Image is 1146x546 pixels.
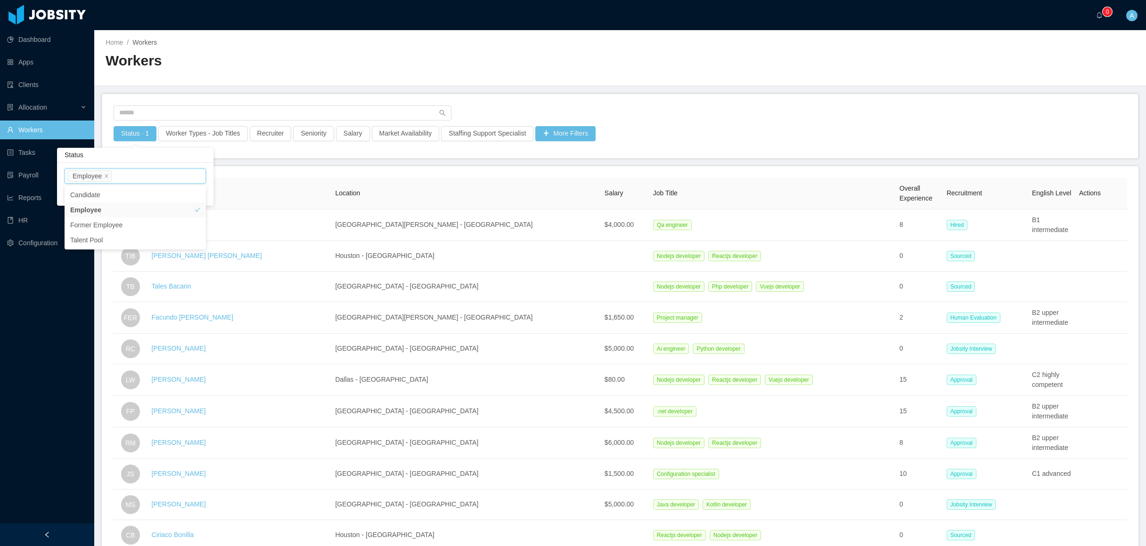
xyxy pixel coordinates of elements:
[947,499,996,510] span: Jobsity Interview
[708,375,761,385] span: Reactjs developer
[653,469,719,479] span: Configuration specialist
[331,459,600,490] td: [GEOGRAPHIC_DATA] - [GEOGRAPHIC_DATA]
[896,272,943,302] td: 0
[152,531,194,538] a: Ciriaco Bonilla
[1028,427,1075,459] td: B2 upper intermediate
[653,251,704,261] span: Nodejs developer
[605,407,634,415] span: $4,500.00
[372,126,440,141] button: Market Availability
[126,526,135,545] span: CB
[152,500,206,508] a: [PERSON_NAME]
[1096,12,1103,18] i: icon: bell
[605,189,623,197] span: Salary
[152,407,206,415] a: [PERSON_NAME]
[331,241,600,272] td: Houston - [GEOGRAPHIC_DATA]
[152,282,191,290] a: Tales Bacarin
[947,313,1000,323] span: Human Evaluation
[195,222,200,228] i: icon: check
[195,192,200,198] i: icon: check
[1103,7,1112,16] sup: 0
[335,189,360,197] span: Location
[653,375,704,385] span: Nodejs developer
[947,220,968,230] span: Hired
[1079,189,1101,197] span: Actions
[65,233,206,248] li: Talent Pool
[331,396,600,427] td: [GEOGRAPHIC_DATA] - [GEOGRAPHIC_DATA]
[896,459,943,490] td: 10
[126,277,135,296] span: TB
[605,313,634,321] span: $1,650.00
[756,281,804,292] span: Vuejs developer
[331,334,600,364] td: [GEOGRAPHIC_DATA] - [GEOGRAPHIC_DATA]
[535,126,596,141] button: icon: plusMore Filters
[7,75,87,94] a: icon: auditClients
[441,126,533,141] button: Staffing Support Specialist
[125,247,136,265] span: TIB
[947,469,976,479] span: Approval
[765,375,813,385] span: Vuejs developer
[125,495,135,514] span: MS
[106,51,620,71] h2: Workers
[605,470,634,477] span: $1,500.00
[7,104,14,111] i: icon: solution
[896,241,943,272] td: 0
[708,281,752,292] span: Php developer
[7,240,14,246] i: icon: setting
[126,370,135,389] span: LW
[127,465,134,483] span: JS
[73,171,102,181] div: Employee
[152,439,206,446] a: [PERSON_NAME]
[293,126,334,141] button: Seniority
[65,202,206,217] li: Employee
[125,434,136,452] span: RM
[693,344,744,354] span: Python developer
[126,402,135,421] span: FP
[947,344,996,354] span: Jobsity Interview
[605,221,634,228] span: $4,000.00
[653,281,704,292] span: Nodejs developer
[896,364,943,396] td: 15
[331,302,600,334] td: [GEOGRAPHIC_DATA][PERSON_NAME] - [GEOGRAPHIC_DATA]
[1028,302,1075,334] td: B2 upper intermediate
[653,438,704,448] span: Nodejs developer
[653,499,699,510] span: Java developer
[1032,189,1071,197] span: English Level
[7,53,87,72] a: icon: appstoreApps
[947,530,975,540] span: Sourced
[152,470,206,477] a: [PERSON_NAME]
[653,530,706,540] span: Reactjs developer
[703,499,751,510] span: Kotlin developer
[7,143,87,162] a: icon: profileTasks
[605,376,625,383] span: $80.00
[947,281,975,292] span: Sourced
[57,148,213,163] div: Status
[18,194,41,201] span: Reports
[7,217,14,224] i: icon: book
[653,189,678,197] span: Job Title
[710,530,761,540] span: Nodejs developer
[250,126,292,141] button: Recruiter
[896,490,943,520] td: 0
[708,438,761,448] span: Reactjs developer
[605,439,634,446] span: $6,000.00
[1028,209,1075,241] td: B1 intermediate
[18,239,57,247] span: Configuration
[67,170,112,182] li: Employee
[7,30,87,49] a: icon: pie-chartDashboard
[331,364,600,396] td: Dallas - [GEOGRAPHIC_DATA]
[152,376,206,383] a: [PERSON_NAME]
[18,104,47,111] span: Allocation
[947,189,982,197] span: Recruitment
[1028,459,1075,490] td: C1 advanced
[65,187,206,202] li: Candidate
[653,344,689,354] span: Ai engineer
[896,334,943,364] td: 0
[7,194,14,201] i: icon: line-chart
[947,406,976,417] span: Approval
[104,174,109,179] i: icon: close
[896,427,943,459] td: 8
[605,500,634,508] span: $5,000.00
[947,438,976,448] span: Approval
[896,209,943,241] td: 8
[1130,10,1134,21] span: A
